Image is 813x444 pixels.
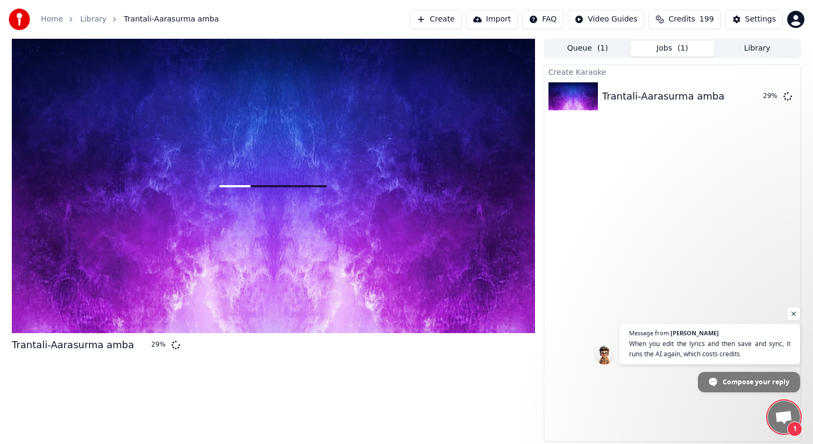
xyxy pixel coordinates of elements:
button: FAQ [522,10,564,29]
span: 199 [700,14,714,25]
div: Create Karaoke [544,65,801,78]
div: Settings [745,14,776,25]
button: Library [715,41,800,57]
div: 29 % [763,92,779,101]
button: Credits199 [648,10,721,29]
span: 1 [787,421,802,436]
div: 29 % [151,341,167,349]
div: Open chat [768,401,800,433]
span: ( 1 ) [597,43,608,54]
img: youka [9,9,30,30]
span: Compose your reply [723,372,789,391]
span: Message from [629,330,669,336]
button: Settings [725,10,783,29]
span: Credits [668,14,695,25]
button: Video Guides [568,10,644,29]
button: Import [466,10,518,29]
span: When you edit the lyrics and then save and sync, it runs the AI again, which costs credits. [629,339,790,359]
span: ( 1 ) [677,43,688,54]
button: Create [410,10,462,29]
a: Home [41,14,63,25]
span: [PERSON_NAME] [671,330,719,336]
button: Queue [545,41,630,57]
button: Jobs [630,41,715,57]
div: Trantali-Aarasurma amba [602,89,724,104]
span: Trantali-Aarasurma amba [124,14,219,25]
div: Trantali-Aarasurma amba [12,337,134,353]
a: Library [80,14,106,25]
nav: breadcrumb [41,14,219,25]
